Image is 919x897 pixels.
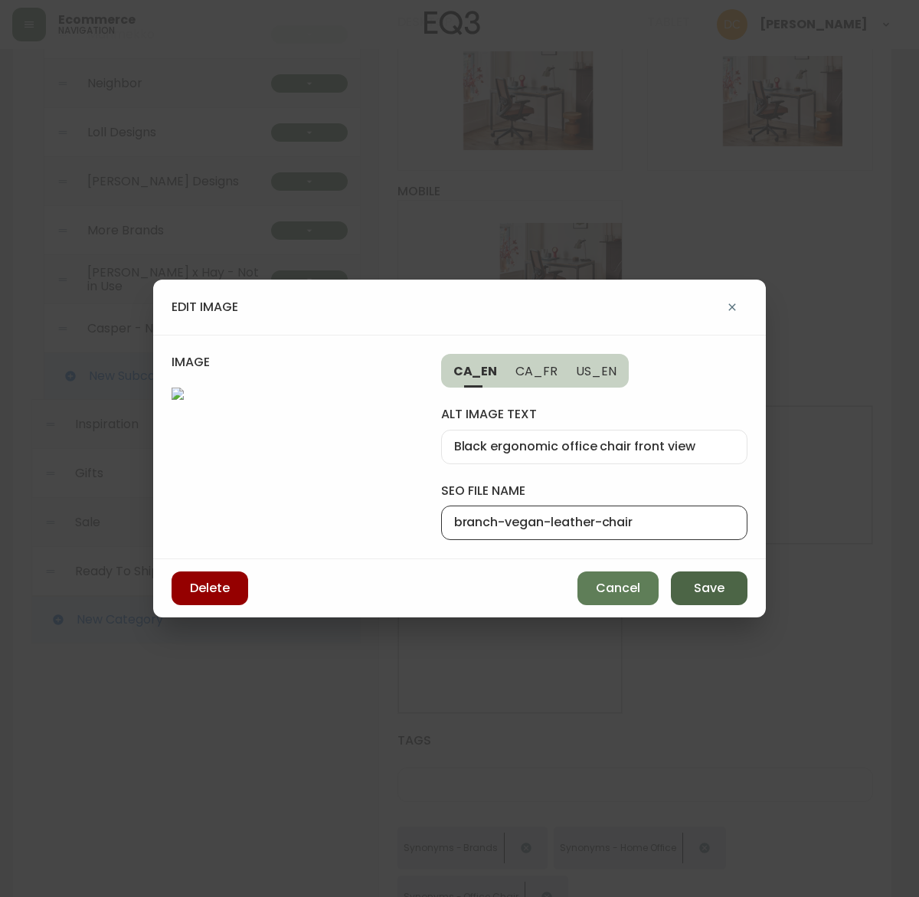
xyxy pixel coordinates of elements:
button: Cancel [577,571,659,605]
img: 5eff64a3-d050-432b-ae89-1875f2a84ca1 [172,388,423,540]
span: Delete [190,580,230,597]
label: seo file name [441,483,747,499]
h4: edit image [172,299,238,316]
h4: image [172,354,423,388]
span: Save [694,580,724,597]
span: CA_EN [453,363,498,379]
button: Save [671,571,747,605]
span: Cancel [596,580,640,597]
span: CA_FR [515,363,558,379]
label: alt image text [441,406,747,423]
button: Delete [172,571,248,605]
span: US_EN [576,363,616,379]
